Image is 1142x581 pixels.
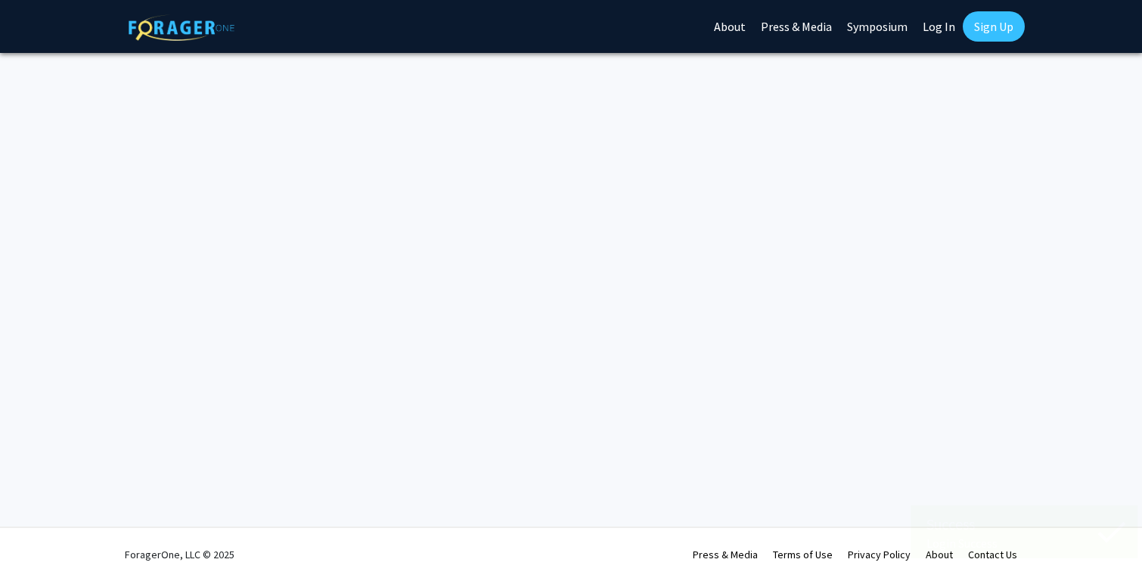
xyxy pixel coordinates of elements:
div: ForagerOne, LLC © 2025 [125,528,234,581]
div: Success [915,513,1112,536]
a: Terms of Use [773,548,833,561]
a: Press & Media [693,548,758,561]
a: Privacy Policy [848,548,911,561]
img: ForagerOne Logo [129,14,234,41]
div: Login Success [915,536,1112,551]
a: Sign Up [963,11,1025,42]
